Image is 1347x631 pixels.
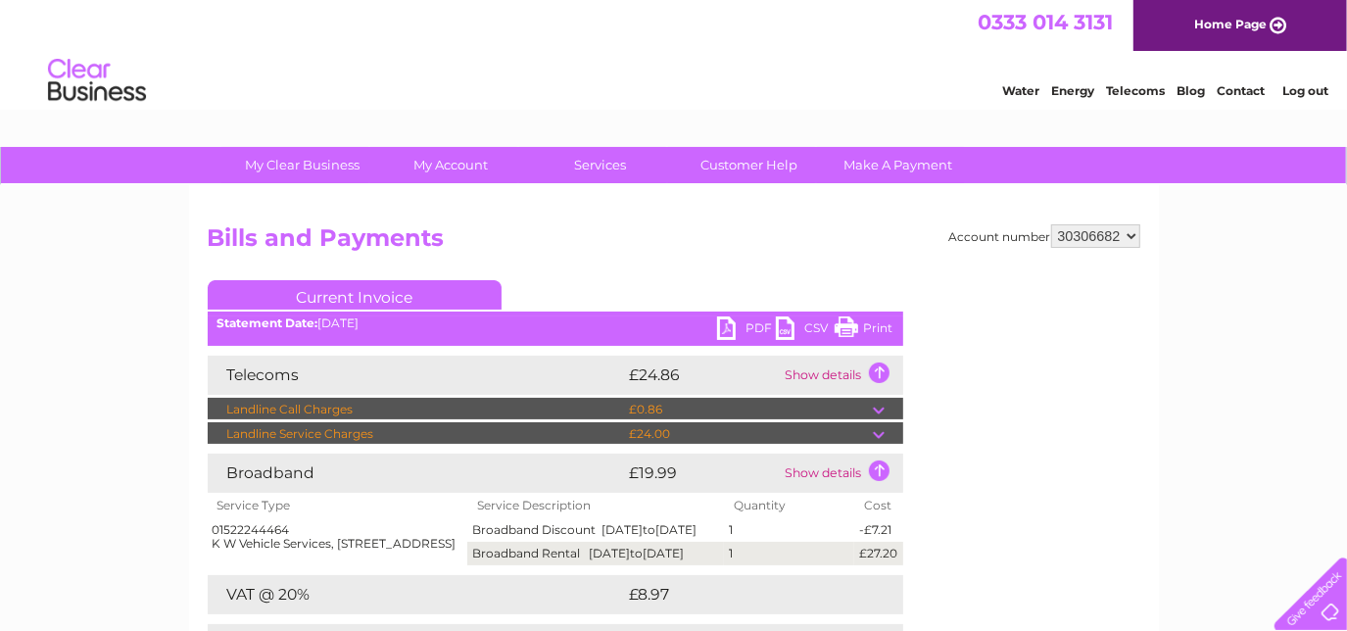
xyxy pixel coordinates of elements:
[208,316,903,330] div: [DATE]
[208,422,625,446] td: Landline Service Charges
[221,147,383,183] a: My Clear Business
[1002,83,1039,98] a: Water
[854,518,902,542] td: -£7.21
[724,518,855,542] td: 1
[817,147,979,183] a: Make A Payment
[781,356,903,395] td: Show details
[1283,83,1329,98] a: Log out
[625,454,781,493] td: £19.99
[625,422,873,446] td: £24.00
[1106,83,1165,98] a: Telecoms
[625,356,781,395] td: £24.86
[467,493,724,518] th: Service Description
[208,224,1140,262] h2: Bills and Payments
[835,316,893,345] a: Print
[212,11,1137,95] div: Clear Business is a trading name of Verastar Limited (registered in [GEOGRAPHIC_DATA] No. 3667643...
[1217,83,1265,98] a: Contact
[208,575,625,614] td: VAT @ 20%
[208,356,625,395] td: Telecoms
[217,315,318,330] b: Statement Date:
[1177,83,1205,98] a: Blog
[724,493,855,518] th: Quantity
[467,518,724,542] td: Broadband Discount [DATE] [DATE]
[467,542,724,565] td: Broadband Rental [DATE] [DATE]
[717,316,776,345] a: PDF
[854,493,902,518] th: Cost
[643,522,655,537] span: to
[208,280,502,310] a: Current Invoice
[519,147,681,183] a: Services
[978,10,1113,34] a: 0333 014 3131
[625,575,857,614] td: £8.97
[370,147,532,183] a: My Account
[213,523,462,551] div: 01522244464 K W Vehicle Services, [STREET_ADDRESS]
[668,147,830,183] a: Customer Help
[208,398,625,421] td: Landline Call Charges
[781,454,903,493] td: Show details
[854,542,902,565] td: £27.20
[949,224,1140,248] div: Account number
[630,546,643,560] span: to
[208,454,625,493] td: Broadband
[47,51,147,111] img: logo.png
[625,398,873,421] td: £0.86
[724,542,855,565] td: 1
[208,493,467,518] th: Service Type
[1051,83,1094,98] a: Energy
[776,316,835,345] a: CSV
